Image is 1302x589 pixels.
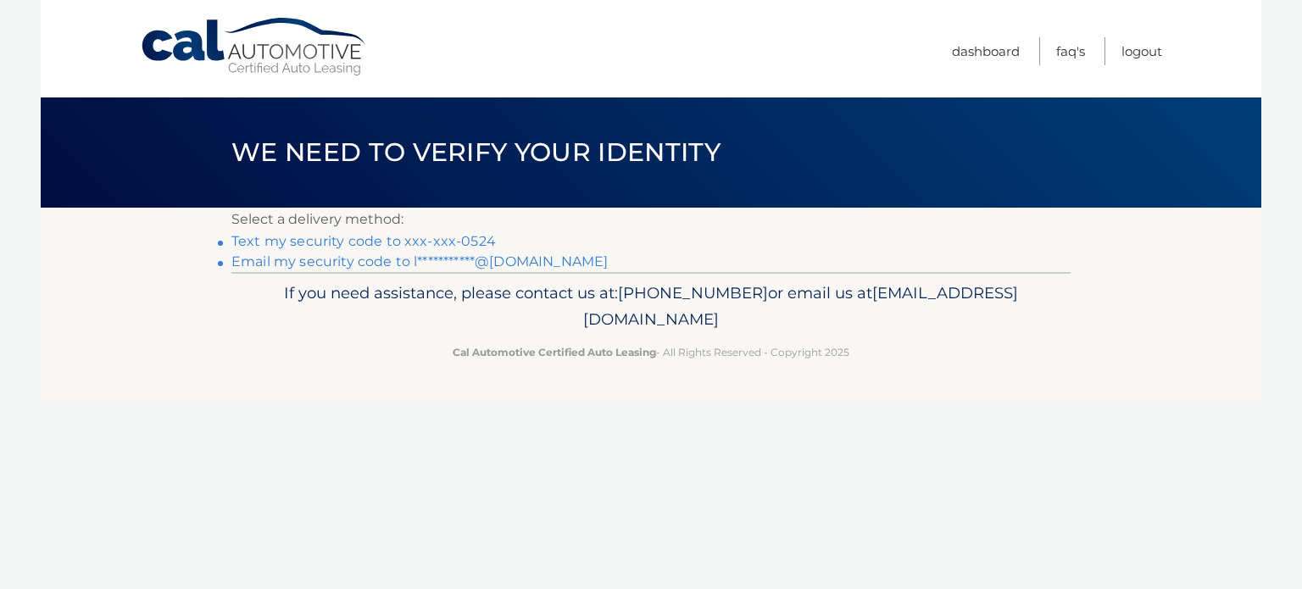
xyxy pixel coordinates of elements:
p: If you need assistance, please contact us at: or email us at [242,280,1060,334]
a: Logout [1121,37,1162,65]
a: FAQ's [1056,37,1085,65]
p: - All Rights Reserved - Copyright 2025 [242,343,1060,361]
a: Dashboard [952,37,1020,65]
span: [PHONE_NUMBER] [618,283,768,303]
strong: Cal Automotive Certified Auto Leasing [453,346,656,358]
a: Cal Automotive [140,17,369,77]
p: Select a delivery method: [231,208,1071,231]
span: We need to verify your identity [231,136,721,168]
a: Text my security code to xxx-xxx-0524 [231,233,496,249]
